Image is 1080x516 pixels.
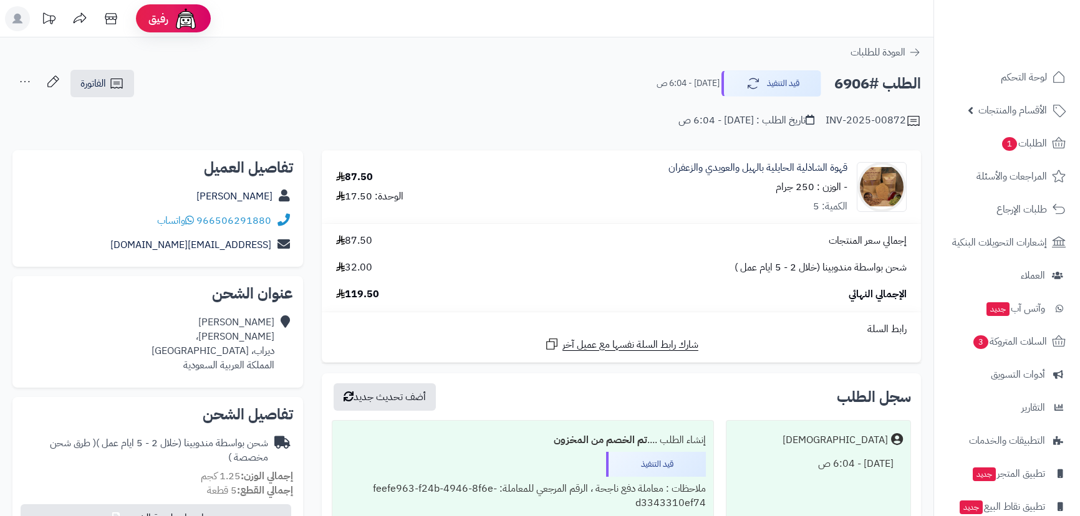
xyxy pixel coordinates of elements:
div: الوحدة: 17.50 [336,189,403,204]
a: العودة للطلبات [851,45,921,60]
a: الطلبات1 [942,128,1073,158]
span: العودة للطلبات [851,45,905,60]
a: طلبات الإرجاع [942,194,1073,224]
a: إشعارات التحويلات البنكية [942,227,1073,257]
h2: الطلب #6906 [834,71,921,97]
a: شارك رابط السلة نفسها مع عميل آخر [544,337,698,352]
b: تم الخصم من المخزون [554,432,647,447]
span: رفيق [148,11,168,26]
img: logo-2.png [995,35,1068,61]
a: تحديثات المنصة [33,6,64,34]
div: قيد التنفيذ [606,452,706,477]
span: جديد [960,500,983,514]
strong: إجمالي الوزن: [241,469,293,484]
span: المراجعات والأسئلة [976,168,1047,185]
h2: عنوان الشحن [22,286,293,301]
span: الفاتورة [80,76,106,91]
small: 1.25 كجم [201,469,293,484]
a: [EMAIL_ADDRESS][DOMAIN_NAME] [110,237,271,252]
span: وآتس آب [985,300,1045,317]
a: أدوات التسويق [942,360,1073,389]
div: INV-2025-00872 [826,113,921,128]
a: السلات المتروكة3 [942,327,1073,356]
a: وآتس آبجديد [942,294,1073,323]
span: الأقسام والمنتجات [978,102,1047,119]
span: شحن بواسطة مندوبينا (خلال 2 - 5 ايام عمل ) [735,260,907,275]
a: التطبيقات والخدمات [942,426,1073,456]
span: تطبيق نقاط البيع [958,498,1045,515]
div: تاريخ الطلب : [DATE] - 6:04 ص [678,113,814,128]
span: السلات المتروكة [972,333,1047,350]
button: أضف تحديث جديد [334,383,436,411]
a: المراجعات والأسئلة [942,161,1073,191]
span: ( طرق شحن مخصصة ) [50,436,268,465]
img: 1704009880-WhatsApp%20Image%202023-12-31%20at%209.42.12%20AM%20(1)-90x90.jpeg [857,162,906,212]
strong: إجمالي القطع: [237,483,293,498]
span: العملاء [1021,267,1045,284]
div: رابط السلة [327,322,916,337]
span: 119.50 [336,287,379,302]
span: الطلبات [1001,135,1047,152]
img: ai-face.png [173,6,198,31]
a: [PERSON_NAME] [196,189,272,204]
div: ملاحظات : معاملة دفع ناجحة ، الرقم المرجعي للمعاملة: feefe963-f24b-4946-8f6e-d3343310ef74 [340,477,706,515]
span: 3 [973,335,988,349]
div: [DEMOGRAPHIC_DATA] [783,433,888,447]
span: شارك رابط السلة نفسها مع عميل آخر [562,338,698,352]
h3: سجل الطلب [837,389,911,404]
div: 87.50 [336,170,373,184]
a: 966506291880 [196,213,271,228]
a: التقارير [942,393,1073,423]
a: الفاتورة [70,70,134,97]
span: جديد [973,467,996,481]
span: إشعارات التحويلات البنكية [952,234,1047,251]
span: 32.00 [336,260,372,275]
span: الإجمالي النهائي [849,287,907,302]
div: الكمية: 5 [813,199,847,214]
span: التطبيقات والخدمات [969,432,1045,449]
div: [PERSON_NAME] [PERSON_NAME]، ديراب، [GEOGRAPHIC_DATA] المملكة العربية السعودية [152,315,274,372]
span: جديد [986,302,1010,316]
div: إنشاء الطلب .... [340,428,706,452]
span: لوحة التحكم [1001,69,1047,86]
span: 1 [1002,137,1017,151]
a: تطبيق المتجرجديد [942,459,1073,489]
small: [DATE] - 6:04 ص [657,77,720,90]
span: إجمالي سعر المنتجات [829,234,907,248]
a: واتساب [157,213,194,228]
span: طلبات الإرجاع [996,201,1047,218]
span: التقارير [1021,399,1045,416]
span: أدوات التسويق [991,366,1045,383]
a: لوحة التحكم [942,62,1073,92]
button: قيد التنفيذ [721,70,821,97]
a: العملاء [942,260,1073,290]
div: شحن بواسطة مندوبينا (خلال 2 - 5 ايام عمل ) [22,436,268,465]
span: 87.50 [336,234,372,248]
h2: تفاصيل العميل [22,160,293,175]
h2: تفاصيل الشحن [22,407,293,422]
div: [DATE] - 6:04 ص [734,452,903,476]
a: قهوة الشاذلية الحايلية بالهيل والعويدي والزعفران [668,161,847,175]
small: 5 قطعة [207,483,293,498]
span: تطبيق المتجر [972,465,1045,482]
small: - الوزن : 250 جرام [776,179,847,194]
